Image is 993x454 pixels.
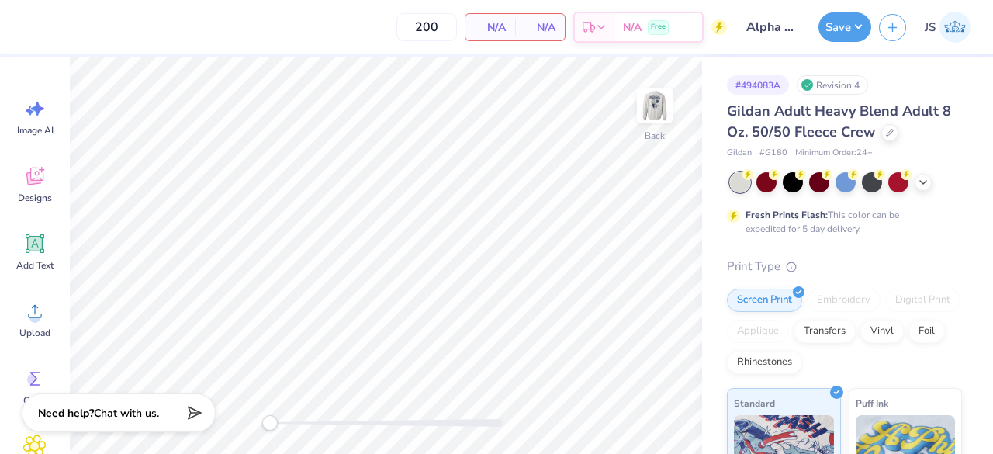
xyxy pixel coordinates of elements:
span: Puff Ink [856,395,888,411]
input: Untitled Design [735,12,811,43]
span: N/A [524,19,555,36]
div: Digital Print [885,289,960,312]
div: Rhinestones [727,351,802,374]
input: – – [396,13,457,41]
span: Designs [18,192,52,204]
div: Vinyl [860,320,904,343]
div: Foil [908,320,945,343]
div: Revision 4 [797,75,868,95]
img: Back [639,90,670,121]
div: # 494083A [727,75,789,95]
img: Julia Steele [939,12,971,43]
span: # G180 [759,147,787,160]
strong: Fresh Prints Flash: [746,209,828,221]
span: N/A [475,19,506,36]
span: Free [651,22,666,33]
div: Transfers [794,320,856,343]
strong: Need help? [38,406,94,421]
div: Embroidery [807,289,881,312]
span: Add Text [16,259,54,272]
span: Upload [19,327,50,339]
div: Applique [727,320,789,343]
div: Print Type [727,258,962,276]
div: Accessibility label [262,415,278,431]
span: N/A [623,19,642,36]
span: Gildan [727,147,752,160]
div: Screen Print [727,289,802,312]
button: Save [818,12,871,42]
span: JS [925,19,936,36]
span: Image AI [17,124,54,137]
span: Minimum Order: 24 + [795,147,873,160]
div: This color can be expedited for 5 day delivery. [746,208,936,236]
span: Standard [734,395,775,411]
span: Chat with us. [94,406,159,421]
a: JS [918,12,977,43]
div: Back [645,129,665,143]
span: Gildan Adult Heavy Blend Adult 8 Oz. 50/50 Fleece Crew [727,102,951,141]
